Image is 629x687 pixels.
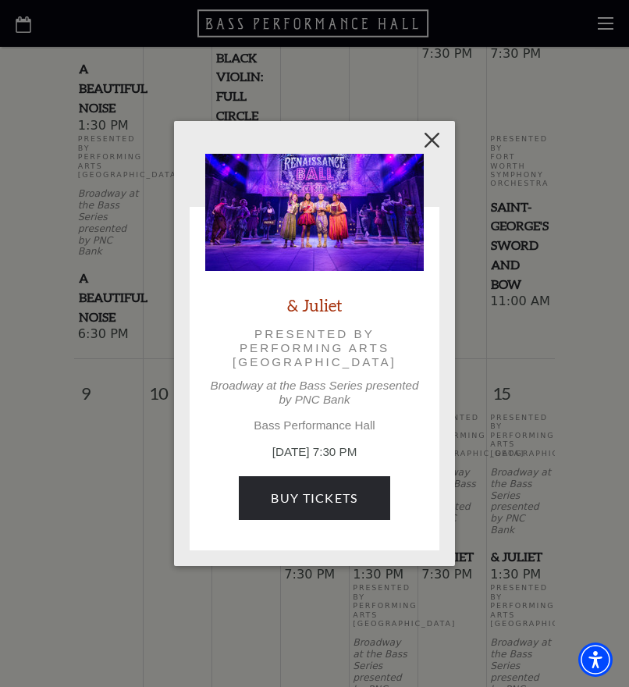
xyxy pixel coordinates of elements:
div: Accessibility Menu [578,643,613,677]
a: & Juliet [287,294,343,315]
p: Bass Performance Hall [205,418,424,432]
p: Broadway at the Bass Series presented by PNC Bank [205,379,424,407]
button: Close [418,125,447,155]
a: Buy Tickets [239,476,389,520]
img: & Juliet [205,154,424,271]
p: [DATE] 7:30 PM [205,443,424,461]
p: Presented by Performing Arts [GEOGRAPHIC_DATA] [227,327,402,370]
